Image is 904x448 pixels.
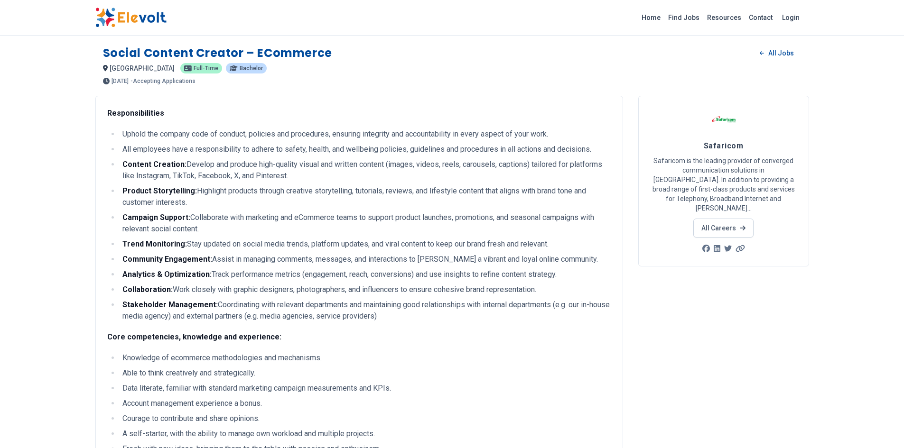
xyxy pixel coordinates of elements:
li: Assist in managing comments, messages, and interactions to [PERSON_NAME] a vibrant and loyal onli... [120,254,611,265]
span: [DATE] [112,78,129,84]
span: Safaricom [704,141,743,150]
p: - Accepting Applications [130,78,196,84]
li: Courage to contribute and share opinions. [120,413,611,424]
strong: Responsibilities [107,109,164,118]
a: Find Jobs [664,10,703,25]
iframe: Advertisement [638,278,809,411]
strong: Stakeholder Management: [122,300,218,309]
h1: Social Content Creator – eCommerce [103,46,332,61]
li: Develop and produce high-quality visual and written content (images, videos, reels, carousels, ca... [120,159,611,182]
li: Data literate, familiar with standard marketing campaign measurements and KPIs. [120,383,611,394]
li: Highlight products through creative storytelling, tutorials, reviews, and lifestyle content that ... [120,185,611,208]
p: ​​​​​​​ [107,331,611,343]
strong: Core competencies, knowledge and experience: [107,332,281,341]
a: Login [776,8,805,27]
img: Safaricom [712,108,736,131]
a: Home [638,10,664,25]
li: Collaborate with marketing and eCommerce teams to support product launches, promotions, and seaso... [120,212,611,235]
li: Work closely with graphic designers, photographers, and influencers to ensure cohesive brand repr... [120,284,611,295]
img: Elevolt [95,8,167,27]
li: Uphold the company code of conduct, policies and procedures, ensuring integrity and accountabilit... [120,128,611,140]
li: Coordinating with relevant departments and maintaining good relationships with internal departmen... [120,299,611,322]
a: Resources [703,10,745,25]
strong: Analytics & Optimization: [122,270,212,279]
strong: Community Engagement: [122,255,212,264]
li: Track performance metrics (engagement, reach, conversions) and use insights to refine content str... [120,269,611,280]
strong: Campaign Support: [122,213,190,222]
span: Full-time [194,65,218,71]
li: Account management experience a bonus. [120,398,611,409]
strong: Collaboration: [122,285,173,294]
a: All Jobs [752,46,801,60]
li: Stay updated on social media trends, platform updates, and viral content to keep our brand fresh ... [120,238,611,250]
li: A self-starter, with the ability to manage own workload and multiple projects. [120,428,611,439]
li: Knowledge of ecommerce methodologies and mechanisms. [120,352,611,364]
span: Bachelor [240,65,263,71]
li: All employees have a responsibility to adhere to safety, health, and wellbeing policies, guidelin... [120,144,611,155]
strong: Product Storytelling: [122,186,197,195]
p: Safaricom is the leading provider of converged communication solutions in [GEOGRAPHIC_DATA]. In a... [650,156,797,213]
span: [GEOGRAPHIC_DATA] [110,64,175,72]
strong: Trend Monitoring: [122,239,187,248]
a: Contact [745,10,776,25]
strong: Content Creation: [122,160,186,169]
a: All Careers [693,219,754,238]
li: Able to think creatively and strategically. [120,367,611,379]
